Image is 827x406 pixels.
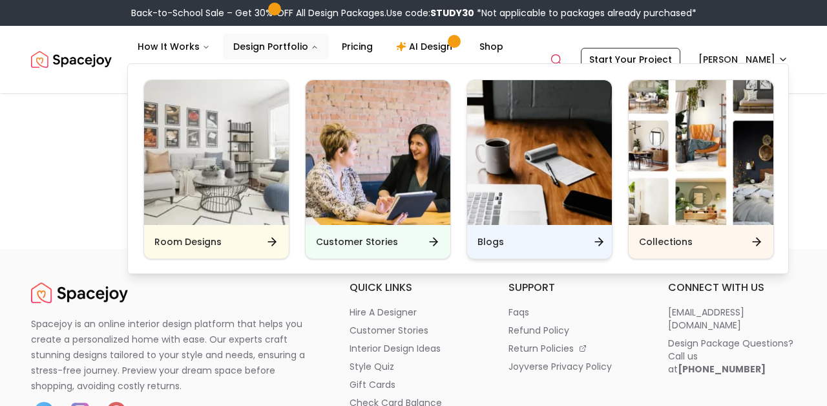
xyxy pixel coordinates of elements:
a: Spacejoy [31,47,112,72]
img: Blogs [467,80,612,225]
button: [PERSON_NAME] [691,48,796,71]
a: CollectionsCollections [628,80,774,259]
h6: connect with us [668,280,796,295]
img: Spacejoy Logo [31,280,128,306]
a: AI Design [386,34,466,59]
a: Shop [469,34,514,59]
img: Spacejoy Logo [31,47,112,72]
h6: Customer Stories [316,235,398,248]
div: Back-to-School Sale – Get 30% OFF All Design Packages. [131,6,696,19]
h6: quick links [350,280,477,295]
p: interior design ideas [350,342,441,355]
a: style quiz [350,360,477,373]
nav: Global [31,26,796,93]
a: faqs [508,306,636,319]
h6: support [508,280,636,295]
h6: Blogs [477,235,504,248]
p: hire a designer [350,306,417,319]
p: faqs [508,306,529,319]
img: Customer Stories [306,80,450,225]
a: hire a designer [350,306,477,319]
p: joyverse privacy policy [508,360,612,373]
p: gift cards [350,378,395,391]
p: Spacejoy is an online interior design platform that helps you create a personalized home with eas... [31,316,319,394]
div: Design Package Questions? Call us at [668,337,796,376]
a: customer stories [350,324,477,337]
p: return policies [508,342,574,355]
b: [PHONE_NUMBER] [678,363,766,376]
p: style quiz [350,360,394,373]
a: joyverse privacy policy [508,360,636,373]
img: Collections [629,80,773,225]
a: return policies [508,342,636,355]
a: refund policy [508,324,636,337]
a: Start Your Project [581,48,680,71]
button: Design Portfolio [223,34,329,59]
span: *Not applicable to packages already purchased* [474,6,696,19]
h6: Room Designs [154,235,222,248]
a: Customer StoriesCustomer Stories [305,80,451,259]
button: How It Works [127,34,220,59]
nav: Main [127,34,514,59]
p: customer stories [350,324,428,337]
a: Design Package Questions?Call us at[PHONE_NUMBER] [668,337,796,376]
h6: Collections [639,235,693,248]
b: STUDY30 [430,6,474,19]
a: Room DesignsRoom Designs [143,80,289,259]
div: Design Portfolio [128,64,790,275]
a: BlogsBlogs [466,80,612,259]
span: Use code: [386,6,474,19]
a: interior design ideas [350,342,477,355]
a: Spacejoy [31,280,128,306]
a: Pricing [331,34,383,59]
img: Room Designs [144,80,289,225]
a: gift cards [350,378,477,391]
a: [EMAIL_ADDRESS][DOMAIN_NAME] [668,306,796,332]
p: refund policy [508,324,569,337]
